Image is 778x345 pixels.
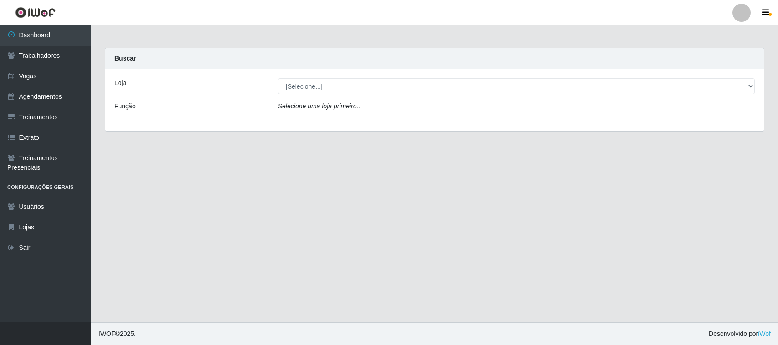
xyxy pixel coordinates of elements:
[709,329,771,339] span: Desenvolvido por
[114,55,136,62] strong: Buscar
[114,101,136,111] label: Função
[758,330,771,337] a: iWof
[15,7,56,18] img: CoreUI Logo
[114,78,126,88] label: Loja
[98,330,115,337] span: IWOF
[98,329,136,339] span: © 2025 .
[278,102,362,110] i: Selecione uma loja primeiro...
